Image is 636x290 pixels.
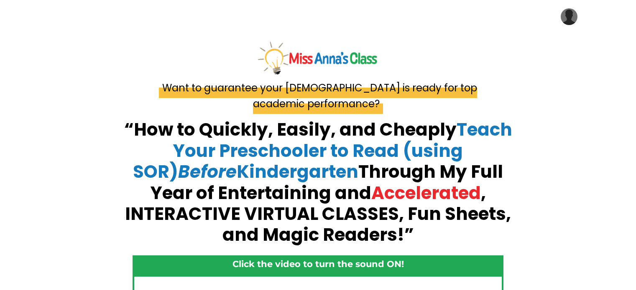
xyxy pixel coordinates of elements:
strong: “How to Quickly, Easily, and Cheaply Through My Full Year of Entertaining and , INTERACTIVE VIRTU... [124,117,512,247]
span: Want to guarantee your [DEMOGRAPHIC_DATA] is ready for top academic performance? [159,78,477,114]
span: Accelerated [371,181,481,205]
img: User Avatar [561,8,577,25]
span: Teach Your Preschooler to Read (using SOR) Kindergarten [133,117,512,184]
em: Before [178,159,237,184]
strong: Click the video to turn the sound ON! [232,259,404,269]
